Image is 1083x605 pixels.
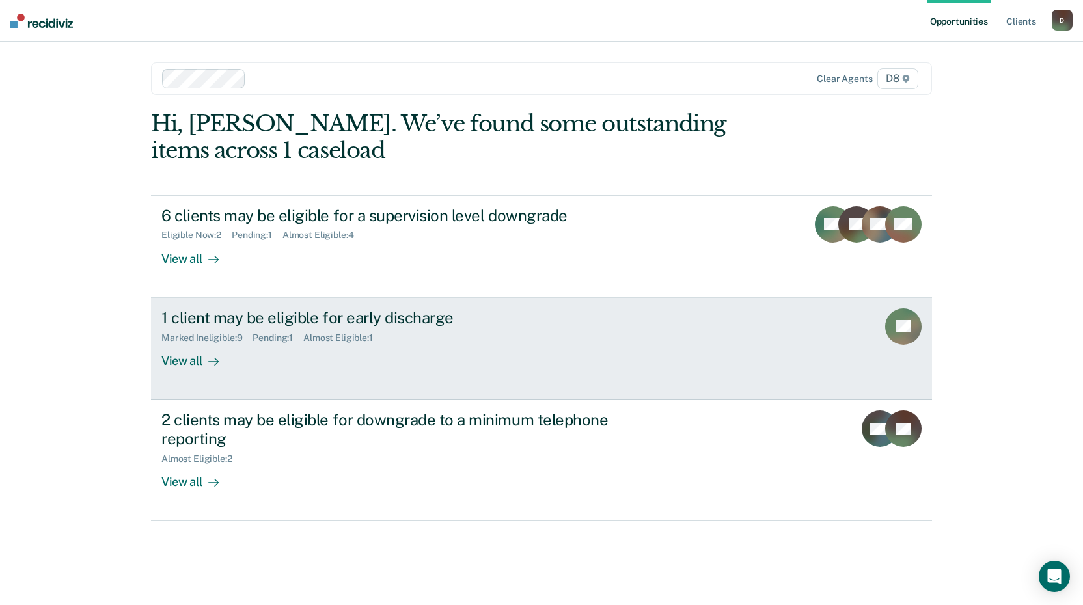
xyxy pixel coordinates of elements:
[161,464,234,489] div: View all
[253,332,303,343] div: Pending : 1
[877,68,918,89] span: D8
[817,74,872,85] div: Clear agents
[1039,561,1070,592] div: Open Intercom Messenger
[282,230,364,241] div: Almost Eligible : 4
[161,230,232,241] div: Eligible Now : 2
[161,343,234,368] div: View all
[303,332,383,343] div: Almost Eligible : 1
[161,332,253,343] div: Marked Ineligible : 9
[161,410,618,448] div: 2 clients may be eligible for downgrade to a minimum telephone reporting
[151,111,776,164] div: Hi, [PERSON_NAME]. We’ve found some outstanding items across 1 caseload
[161,206,618,225] div: 6 clients may be eligible for a supervision level downgrade
[161,453,243,464] div: Almost Eligible : 2
[151,195,932,298] a: 6 clients may be eligible for a supervision level downgradeEligible Now:2Pending:1Almost Eligible...
[1052,10,1073,31] button: D
[151,298,932,400] a: 1 client may be eligible for early dischargeMarked Ineligible:9Pending:1Almost Eligible:1View all
[151,400,932,521] a: 2 clients may be eligible for downgrade to a minimum telephone reportingAlmost Eligible:2View all
[161,241,234,266] div: View all
[232,230,282,241] div: Pending : 1
[161,308,618,327] div: 1 client may be eligible for early discharge
[10,14,73,28] img: Recidiviz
